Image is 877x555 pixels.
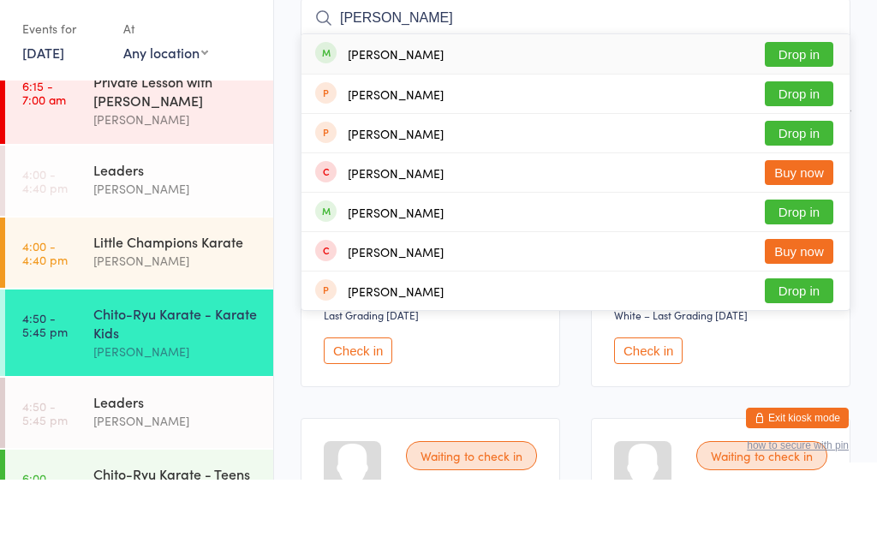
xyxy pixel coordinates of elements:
[5,293,273,363] a: 4:00 -4:40 pmLittle Champions Karate[PERSON_NAME]
[765,196,833,221] button: Drop in
[746,483,849,504] button: Exit kiosk mode
[5,453,273,523] a: 4:50 -5:45 pmLeaders[PERSON_NAME]
[324,413,392,439] button: Check in
[22,90,106,118] div: Events for
[765,236,833,260] button: Buy now
[348,281,444,295] div: [PERSON_NAME]
[93,254,259,274] div: [PERSON_NAME]
[93,468,259,486] div: Leaders
[22,118,64,137] a: [DATE]
[765,117,833,142] button: Drop in
[348,242,444,255] div: [PERSON_NAME]
[348,202,444,216] div: [PERSON_NAME]
[765,157,833,182] button: Drop in
[93,379,259,417] div: Chito-Ryu Karate - Karate Kids
[93,417,259,437] div: [PERSON_NAME]
[22,154,66,182] time: 6:15 - 7:00 am
[348,163,444,176] div: [PERSON_NAME]
[93,185,259,205] div: [PERSON_NAME]
[406,516,537,546] div: Waiting to check in
[22,314,68,342] time: 4:00 - 4:40 pm
[747,515,849,527] button: how to secure with pin
[348,360,444,373] div: [PERSON_NAME]
[93,486,259,506] div: [PERSON_NAME]
[696,516,827,546] div: Waiting to check in
[301,74,850,113] input: Search
[348,122,444,136] div: [PERSON_NAME]
[123,90,208,118] div: At
[93,236,259,254] div: Leaders
[93,326,259,346] div: [PERSON_NAME]
[93,307,259,326] div: Little Champions Karate
[348,320,444,334] div: [PERSON_NAME]
[5,133,273,219] a: 6:15 -7:00 amPrivate Lesson with [PERSON_NAME][PERSON_NAME]
[22,474,68,502] time: 4:50 - 5:45 pm
[22,242,68,270] time: 4:00 - 4:40 pm
[765,314,833,339] button: Buy now
[301,15,824,33] span: [PERSON_NAME] Dojo
[22,386,68,414] time: 4:50 - 5:45 pm
[123,118,208,137] div: Any location
[765,275,833,300] button: Drop in
[5,365,273,451] a: 4:50 -5:45 pmChito-Ryu Karate - Karate Kids[PERSON_NAME]
[765,354,833,379] button: Drop in
[301,33,850,50] span: Chito-Ryu Karate
[17,13,81,73] img: Gold Coast Chito-Ryu Karate
[5,221,273,291] a: 4:00 -4:40 pmLeaders[PERSON_NAME]
[93,147,259,185] div: Private Lesson with [PERSON_NAME]
[614,413,683,439] button: Check in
